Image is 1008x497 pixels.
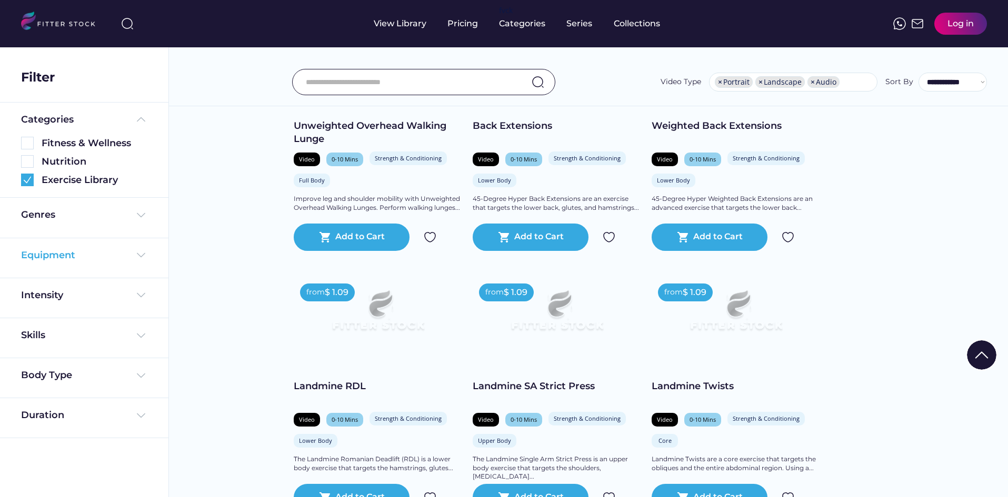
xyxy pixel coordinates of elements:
div: The Landmine Romanian Deadlift (RDL) is a lower body exercise that targets the hamstrings, glutes... [294,455,462,473]
div: Strength & Conditioning [375,414,442,422]
img: Frame%2079%20%281%29.svg [668,277,803,353]
div: 0-10 Mins [511,415,537,423]
img: Group%201000002324.svg [782,231,794,244]
div: Weighted Back Extensions [652,119,820,133]
div: Series [566,18,593,29]
div: Log in [947,18,974,29]
button: shopping_cart [498,231,511,244]
div: from [306,287,325,298]
div: 45-Degree Hyper Weighted Back Extensions are an advanced exercise that targets the lower back... [652,195,820,212]
div: Strength & Conditioning [733,154,800,162]
div: 0-10 Mins [332,415,358,423]
div: from [664,287,683,298]
img: Frame%20%284%29.svg [135,409,147,422]
div: $ 1.09 [683,287,706,298]
div: Add to Cart [693,231,743,244]
div: Video Type [661,77,701,87]
img: meteor-icons_whatsapp%20%281%29.svg [893,17,906,30]
img: Frame%2079%20%281%29.svg [311,277,445,353]
div: Upper Body [478,437,511,444]
div: Strength & Conditioning [554,414,621,422]
img: Frame%2051.svg [911,17,924,30]
div: 0-10 Mins [690,415,716,423]
img: Frame%2079%20%281%29.svg [490,277,624,353]
div: Exercise Library [42,174,147,187]
img: Frame%20%284%29.svg [135,209,147,221]
div: 0-10 Mins [511,155,537,163]
div: Filter [21,68,55,86]
img: Rectangle%205126.svg [21,155,34,168]
div: Video [299,415,315,423]
div: The Landmine Single Arm Strict Press is an upper body exercise that targets the shoulders, [MEDIC... [473,455,641,481]
img: Frame%20%284%29.svg [135,369,147,382]
div: Lower Body [478,176,511,184]
div: Video [657,155,673,163]
div: Unweighted Overhead Walking Lunge [294,119,462,146]
div: $ 1.09 [504,287,527,298]
div: Categories [21,113,74,126]
div: Video [478,415,494,423]
img: Group%201000002324.svg [603,231,615,244]
div: Full Body [299,176,325,184]
div: 0-10 Mins [690,155,716,163]
div: Landmine RDL [294,380,462,393]
img: Frame%20%284%29.svg [135,249,147,261]
div: Equipment [21,249,75,262]
img: Group%201000002324.svg [424,231,436,244]
div: $ 1.09 [325,287,348,298]
div: Core [657,437,673,444]
div: Improve leg and shoulder mobility with Unweighted Overhead Walking Lunges. Perform walking lunges... [294,195,462,212]
div: Nutrition [42,155,147,168]
div: Landmine Twists are a core exercise that targets the obliques and the entire abdominal region. Us... [652,455,820,473]
button: shopping_cart [677,231,690,244]
div: Pricing [447,18,478,29]
div: Video [657,415,673,423]
div: Video [299,155,315,163]
button: shopping_cart [319,231,332,244]
li: Landscape [755,76,805,88]
div: Skills [21,329,47,342]
div: 45-Degree Hyper Back Extensions are an exercise that targets the lower back, glutes, and hamstrin... [473,195,641,212]
span: × [811,78,815,86]
img: Frame%20%284%29.svg [135,289,147,301]
div: Landmine SA Strict Press [473,380,641,393]
div: Collections [614,18,660,29]
img: search-normal%203.svg [121,17,134,30]
div: Sort By [885,77,913,87]
img: Group%201000002322%20%281%29.svg [967,340,996,370]
div: Genres [21,208,55,221]
div: Back Extensions [473,119,641,133]
div: from [485,287,504,298]
span: × [718,78,722,86]
div: Fitness & Wellness [42,137,147,150]
div: Strength & Conditioning [375,154,442,162]
div: Video [478,155,494,163]
img: Rectangle%205126.svg [21,137,34,149]
img: search-normal.svg [532,76,544,88]
div: Lower Body [299,437,332,444]
div: Landmine Twists [652,380,820,393]
div: 0-10 Mins [332,155,358,163]
li: Portrait [715,76,753,88]
div: Intensity [21,289,63,302]
li: Audio [807,76,840,88]
img: Frame%20%284%29.svg [135,329,147,342]
div: Strength & Conditioning [554,154,621,162]
div: fvck [499,5,513,16]
span: × [759,78,763,86]
img: Frame%20%285%29.svg [135,113,147,126]
div: Add to Cart [514,231,564,244]
img: Group%201000002360.svg [21,174,34,186]
div: Body Type [21,369,72,382]
div: Add to Cart [335,231,385,244]
img: LOGO.svg [21,12,104,33]
div: View Library [374,18,426,29]
div: Strength & Conditioning [733,414,800,422]
div: Lower Body [657,176,690,184]
div: Duration [21,409,64,422]
div: Categories [499,18,545,29]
